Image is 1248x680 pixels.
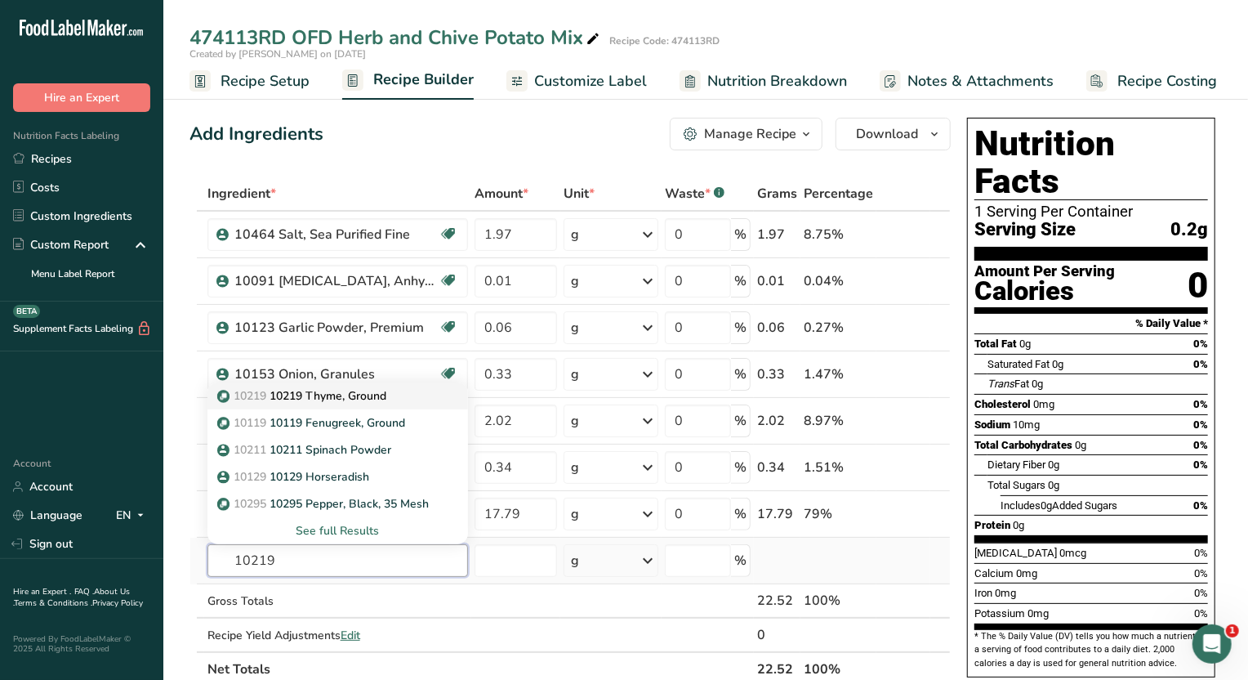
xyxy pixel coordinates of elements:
[1052,358,1063,370] span: 0g
[974,314,1208,333] section: % Daily Value *
[234,415,266,431] span: 10119
[1193,338,1208,350] span: 0%
[207,627,468,644] div: Recipe Yield Adjustments
[1170,220,1208,240] span: 0.2g
[217,498,230,510] img: Sub Recipe
[670,118,822,150] button: Manage Recipe
[207,184,276,204] span: Ingredient
[571,504,579,524] div: g
[974,587,992,599] span: Iron
[207,593,468,610] div: Gross Totals
[342,61,474,101] a: Recipe Builder
[1027,607,1049,620] span: 0mg
[221,495,429,512] p: 10295 Pepper, Black, 35 Mesh
[804,184,873,204] span: Percentage
[14,597,92,609] a: Terms & Conditions .
[974,220,1076,240] span: Serving Size
[987,378,1029,390] span: Fat
[757,365,797,384] div: 0.33
[856,124,918,144] span: Download
[234,442,266,458] span: 10211
[974,338,1017,350] span: Total Fat
[836,118,951,150] button: Download
[221,414,405,432] p: 10119 Fenugreek, Ground
[1193,418,1208,431] span: 0%
[234,496,266,512] span: 10295
[804,458,873,477] div: 1.51%
[13,236,109,253] div: Custom Report
[1193,439,1208,451] span: 0%
[974,264,1115,280] div: Amount Per Serving
[1194,567,1208,579] span: 0%
[475,184,528,204] span: Amount
[974,567,1014,579] span: Calcium
[373,69,474,91] span: Recipe Builder
[234,388,266,404] span: 10219
[13,305,40,318] div: BETA
[665,184,724,204] div: Waste
[221,468,369,485] p: 10129 Horseradish
[1086,63,1217,100] a: Recipe Costing
[907,70,1054,92] span: Notes & Attachments
[506,63,647,100] a: Customize Label
[571,318,579,338] div: g
[221,441,391,459] p: 10211 Spinach Powder
[1193,398,1208,410] span: 0%
[995,587,1016,599] span: 0mg
[234,469,266,485] span: 10129
[1059,547,1086,559] span: 0mcg
[1016,567,1037,579] span: 0mg
[804,365,873,384] div: 1.47%
[1075,439,1086,451] span: 0g
[1193,499,1208,512] span: 0%
[571,365,579,384] div: g
[804,591,873,611] div: 100%
[234,365,439,384] div: 10153 Onion, Granules
[234,318,439,338] div: 10123 Garlic Powder, Premium
[207,409,468,436] a: Sub Recipe 1011910119 Fenugreek, Ground
[707,70,847,92] span: Nutrition Breakdown
[1013,519,1024,531] span: 0g
[757,625,797,645] div: 0
[757,411,797,431] div: 2.02
[1194,607,1208,620] span: 0%
[987,378,1014,390] i: Trans
[116,506,150,526] div: EN
[974,398,1031,410] span: Cholesterol
[757,318,797,338] div: 0.06
[74,586,94,597] a: FAQ .
[974,125,1208,200] h1: Nutrition Facts
[974,439,1072,451] span: Total Carbohydrates
[217,417,230,429] img: Sub Recipe
[1188,264,1208,307] div: 0
[207,436,468,463] a: 1021110211 Spinach Powder
[207,382,468,409] a: Sub Recipe 1021910219 Thyme, Ground
[1033,398,1054,410] span: 0mg
[804,225,873,244] div: 8.75%
[534,70,647,92] span: Customize Label
[804,271,873,291] div: 0.04%
[207,463,468,490] a: 1012910129 Horseradish
[1041,499,1052,512] span: 0g
[974,280,1115,303] div: Calories
[757,225,797,244] div: 1.97
[564,184,595,204] span: Unit
[1194,587,1208,599] span: 0%
[757,458,797,477] div: 0.34
[13,586,130,609] a: About Us .
[1001,499,1117,512] span: Includes Added Sugars
[571,458,579,477] div: g
[974,418,1010,431] span: Sodium
[1013,418,1040,431] span: 10mg
[804,318,873,338] div: 0.27%
[974,607,1025,620] span: Potassium
[1048,479,1059,491] span: 0g
[987,459,1045,471] span: Dietary Fiber
[1193,459,1208,471] span: 0%
[609,34,720,48] div: Recipe Code: 474113RD
[234,271,439,291] div: 10091 [MEDICAL_DATA], Anhydrous, Granular
[207,517,468,544] div: See full Results
[757,504,797,524] div: 17.79
[987,479,1045,491] span: Total Sugars
[571,225,579,244] div: g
